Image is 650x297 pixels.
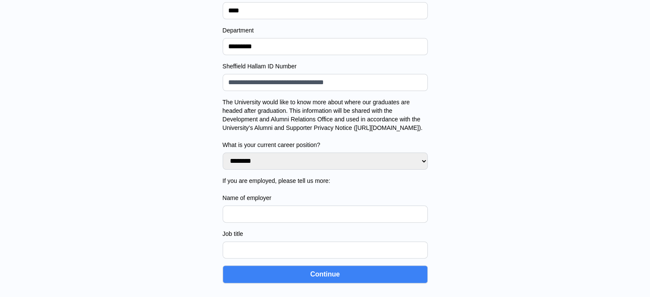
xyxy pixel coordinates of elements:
label: Department [223,26,428,35]
label: Job title [223,229,428,238]
label: The University would like to know more about where our graduates are headed after graduation. Thi... [223,98,428,149]
button: Continue [223,265,428,283]
label: Sheffield Hallam ID Number [223,62,428,71]
label: If you are employed, please tell us more: Name of employer [223,176,428,202]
